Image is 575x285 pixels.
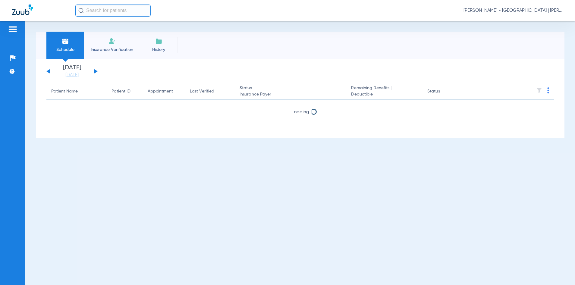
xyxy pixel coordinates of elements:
[547,87,549,93] img: group-dot-blue.svg
[12,5,33,15] img: Zuub Logo
[51,47,80,53] span: Schedule
[75,5,151,17] input: Search for patients
[190,88,214,95] div: Last Verified
[54,65,90,78] li: [DATE]
[144,47,173,53] span: History
[8,26,17,33] img: hamburger-icon
[112,88,130,95] div: Patient ID
[51,88,78,95] div: Patient Name
[346,83,423,100] th: Remaining Benefits |
[54,72,90,78] a: [DATE]
[351,91,418,98] span: Deductible
[240,91,341,98] span: Insurance Payer
[291,110,309,114] span: Loading
[108,38,116,45] img: Manual Insurance Verification
[190,88,230,95] div: Last Verified
[536,87,542,93] img: filter.svg
[62,38,69,45] img: Schedule
[235,83,346,100] th: Status |
[148,88,180,95] div: Appointment
[463,8,563,14] span: [PERSON_NAME] - [GEOGRAPHIC_DATA] | [PERSON_NAME]
[51,88,102,95] div: Patient Name
[155,38,162,45] img: History
[423,83,463,100] th: Status
[89,47,135,53] span: Insurance Verification
[112,88,138,95] div: Patient ID
[78,8,84,13] img: Search Icon
[148,88,173,95] div: Appointment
